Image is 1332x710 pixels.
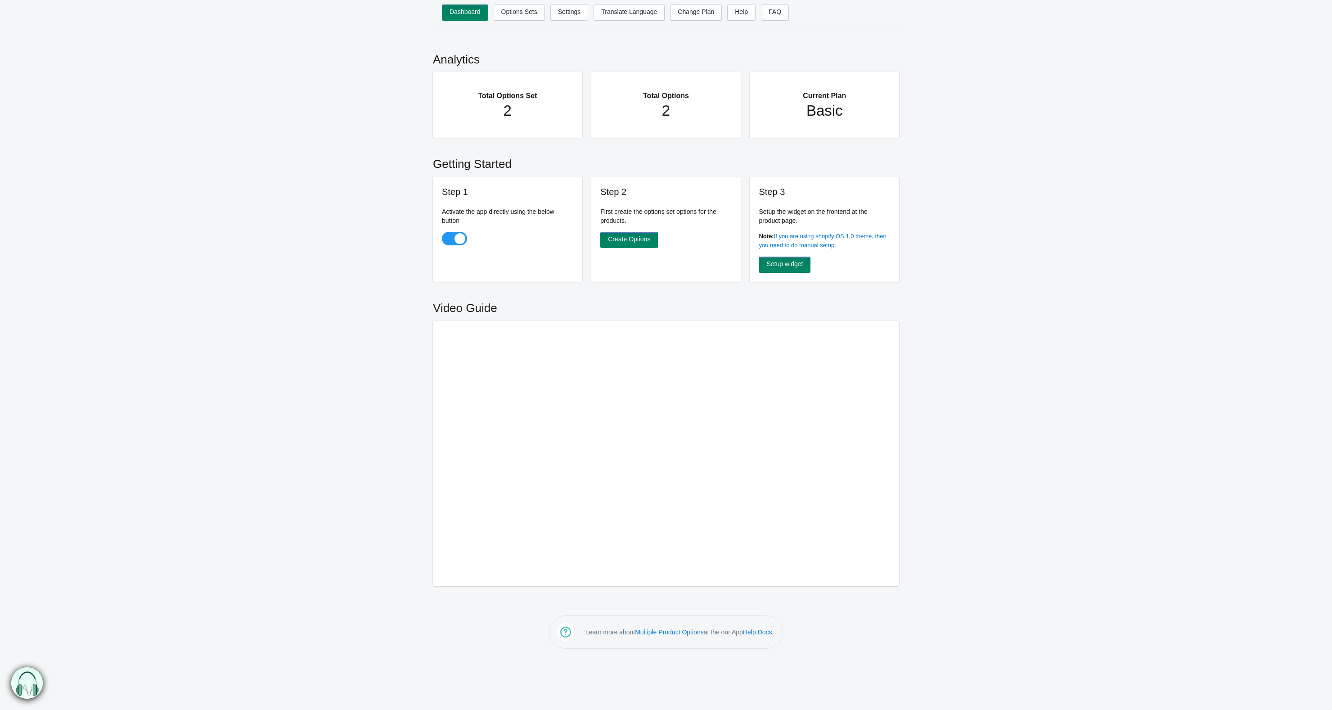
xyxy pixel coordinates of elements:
[670,5,722,21] a: Change Plan
[433,42,899,72] h2: Analytics
[433,291,899,321] h2: Video Guide
[768,102,881,120] h1: Basic
[594,5,665,21] a: Translate Language
[442,5,488,21] a: Dashboard
[759,185,890,198] h3: Step 3
[600,185,732,198] h3: Step 2
[759,207,890,225] p: Setup the widget on the frontend at the product page.
[600,232,658,248] a: Create Options
[12,668,43,699] img: bxm.png
[635,629,704,636] a: Multiple Product Options
[451,102,564,120] h1: 2
[759,233,886,249] a: If you are using shopify OS 1.0 theme, then you need to do manual setup.
[768,81,881,102] h2: Current Plan
[550,5,589,21] a: Settings
[727,5,756,21] a: Help
[433,147,899,176] h2: Getting Started
[743,629,772,636] a: Help Docs
[442,207,573,225] p: Activate the app directly using the below button
[494,5,545,21] a: Options Sets
[609,81,723,102] h2: Total Options
[609,102,723,120] h1: 2
[585,628,774,637] p: Learn more about at the our App .
[759,233,774,240] b: Note:
[761,5,789,21] a: FAQ
[600,207,732,225] p: First create the options set options for the products.
[442,330,890,575] iframe: Infinite Product Options App for Shopify | Setup & Install Tutorial | Custom Product Options (2022)
[442,185,573,198] h3: Step 1
[451,81,564,102] h2: Total Options Set
[759,257,810,273] a: Setup widget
